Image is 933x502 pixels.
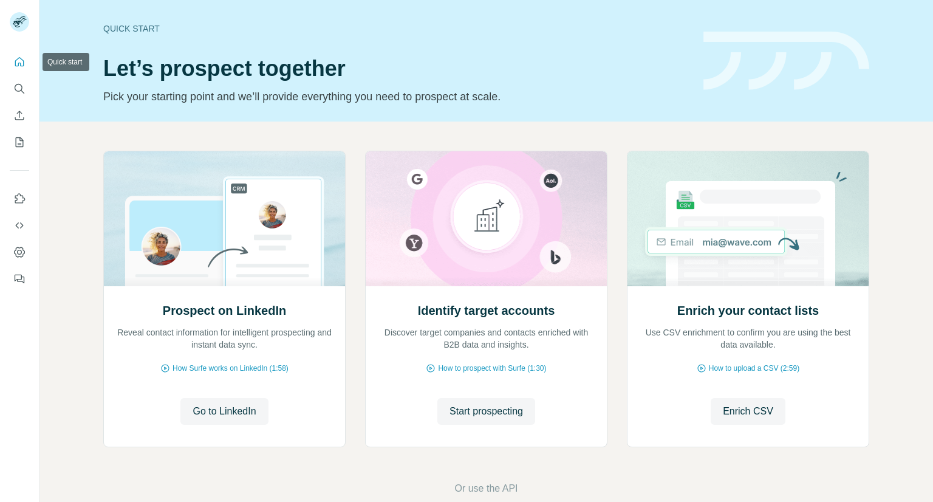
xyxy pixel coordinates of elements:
[103,22,689,35] div: Quick start
[10,188,29,210] button: Use Surfe on LinkedIn
[627,151,869,286] img: Enrich your contact lists
[10,215,29,236] button: Use Surfe API
[449,404,523,419] span: Start prospecting
[10,51,29,73] button: Quick start
[677,302,819,319] h2: Enrich your contact lists
[103,57,689,81] h1: Let’s prospect together
[437,398,535,425] button: Start prospecting
[640,326,856,351] p: Use CSV enrichment to confirm you are using the best data available.
[10,78,29,100] button: Search
[378,326,595,351] p: Discover target companies and contacts enriched with B2B data and insights.
[180,398,268,425] button: Go to LinkedIn
[103,88,689,105] p: Pick your starting point and we’ll provide everything you need to prospect at scale.
[709,363,799,374] span: How to upload a CSV (2:59)
[711,398,785,425] button: Enrich CSV
[193,404,256,419] span: Go to LinkedIn
[723,404,773,419] span: Enrich CSV
[10,105,29,126] button: Enrich CSV
[703,32,869,91] img: banner
[10,131,29,153] button: My lists
[418,302,555,319] h2: Identify target accounts
[10,268,29,290] button: Feedback
[103,151,346,286] img: Prospect on LinkedIn
[10,241,29,263] button: Dashboard
[365,151,607,286] img: Identify target accounts
[116,326,333,351] p: Reveal contact information for intelligent prospecting and instant data sync.
[163,302,286,319] h2: Prospect on LinkedIn
[454,481,518,496] button: Or use the API
[173,363,289,374] span: How Surfe works on LinkedIn (1:58)
[438,363,546,374] span: How to prospect with Surfe (1:30)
